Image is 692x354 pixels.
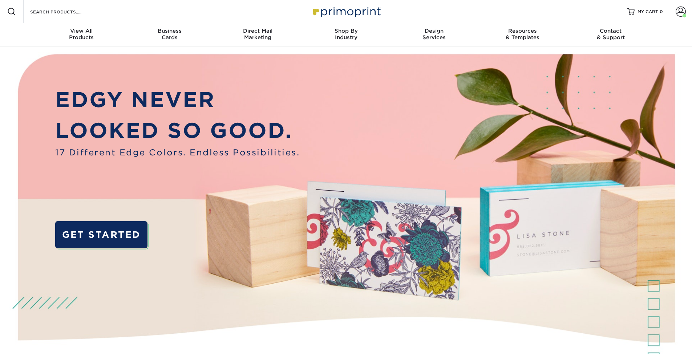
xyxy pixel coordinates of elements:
[29,7,100,16] input: SEARCH PRODUCTS.....
[125,28,214,34] span: Business
[214,28,302,41] div: Marketing
[390,28,478,41] div: Services
[37,23,126,46] a: View AllProducts
[302,28,390,34] span: Shop By
[478,23,567,46] a: Resources& Templates
[214,28,302,34] span: Direct Mail
[660,9,663,14] span: 0
[55,115,300,146] p: LOOKED SO GOOD.
[37,28,126,34] span: View All
[478,28,567,34] span: Resources
[638,9,658,15] span: MY CART
[567,28,655,34] span: Contact
[125,23,214,46] a: BusinessCards
[55,146,300,159] span: 17 Different Edge Colors. Endless Possibilities.
[302,23,390,46] a: Shop ByIndustry
[214,23,302,46] a: Direct MailMarketing
[310,4,383,19] img: Primoprint
[55,84,300,115] p: EDGY NEVER
[37,28,126,41] div: Products
[567,28,655,41] div: & Support
[125,28,214,41] div: Cards
[478,28,567,41] div: & Templates
[302,28,390,41] div: Industry
[55,221,147,248] a: GET STARTED
[567,23,655,46] a: Contact& Support
[390,23,478,46] a: DesignServices
[390,28,478,34] span: Design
